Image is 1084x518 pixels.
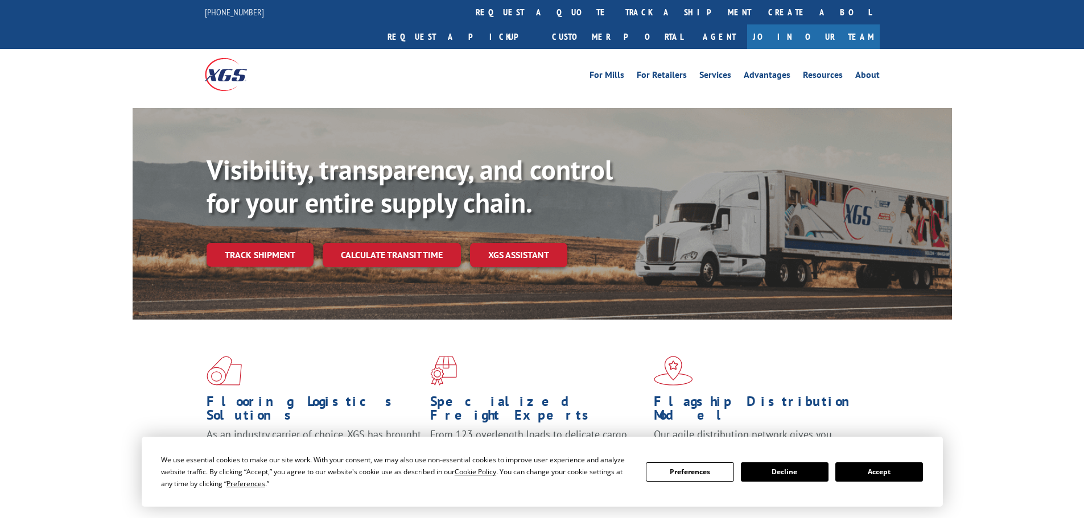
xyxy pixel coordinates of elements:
[161,454,632,490] div: We use essential cookies to make our site work. With your consent, we may also use non-essential ...
[207,428,421,468] span: As an industry carrier of choice, XGS has brought innovation and dedication to flooring logistics...
[430,428,645,478] p: From 123 overlength loads to delicate cargo, our experienced staff knows the best way to move you...
[207,395,422,428] h1: Flooring Logistics Solutions
[207,152,613,220] b: Visibility, transparency, and control for your entire supply chain.
[803,71,843,83] a: Resources
[207,243,314,267] a: Track shipment
[430,356,457,386] img: xgs-icon-focused-on-flooring-red
[379,24,543,49] a: Request a pickup
[543,24,691,49] a: Customer Portal
[835,462,923,482] button: Accept
[646,462,733,482] button: Preferences
[637,71,687,83] a: For Retailers
[470,243,567,267] a: XGS ASSISTANT
[747,24,880,49] a: Join Our Team
[430,395,645,428] h1: Specialized Freight Experts
[699,71,731,83] a: Services
[741,462,829,482] button: Decline
[207,356,242,386] img: xgs-icon-total-supply-chain-intelligence-red
[654,428,863,454] span: Our agile distribution network gives you nationwide inventory management on demand.
[205,6,264,18] a: [PHONE_NUMBER]
[654,395,869,428] h1: Flagship Distribution Model
[455,467,496,476] span: Cookie Policy
[323,243,461,267] a: Calculate transit time
[226,479,265,488] span: Preferences
[855,71,880,83] a: About
[691,24,747,49] a: Agent
[744,71,790,83] a: Advantages
[654,356,693,386] img: xgs-icon-flagship-distribution-model-red
[142,437,943,507] div: Cookie Consent Prompt
[590,71,624,83] a: For Mills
